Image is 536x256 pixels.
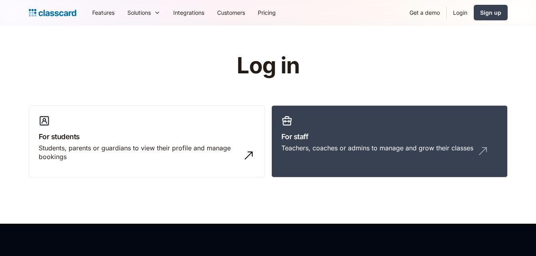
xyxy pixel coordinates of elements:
a: home [29,7,76,18]
div: Teachers, coaches or admins to manage and grow their classes [281,144,473,152]
a: For studentsStudents, parents or guardians to view their profile and manage bookings [29,105,265,178]
h3: For staff [281,131,498,142]
h1: Log in [141,53,395,78]
a: Features [86,4,121,22]
h3: For students [39,131,255,142]
a: Integrations [167,4,211,22]
div: Solutions [121,4,167,22]
a: Get a demo [403,4,446,22]
a: Customers [211,4,251,22]
a: For staffTeachers, coaches or admins to manage and grow their classes [271,105,508,178]
div: Solutions [127,8,151,17]
a: Pricing [251,4,282,22]
a: Sign up [474,5,508,20]
div: Sign up [480,8,501,17]
div: Students, parents or guardians to view their profile and manage bookings [39,144,239,161]
a: Login [447,4,474,22]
